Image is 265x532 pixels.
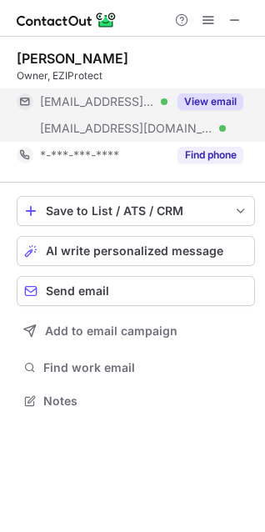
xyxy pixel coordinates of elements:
[46,204,226,218] div: Save to List / ATS / CRM
[17,50,128,67] div: [PERSON_NAME]
[17,10,117,30] img: ContactOut v5.3.10
[17,389,255,413] button: Notes
[17,356,255,379] button: Find work email
[177,93,243,110] button: Reveal Button
[17,196,255,226] button: save-profile-one-click
[17,316,255,346] button: Add to email campaign
[177,147,243,163] button: Reveal Button
[45,324,177,338] span: Add to email campaign
[17,68,255,83] div: Owner, EZIProtect
[17,236,255,266] button: AI write personalized message
[46,284,109,298] span: Send email
[43,360,248,375] span: Find work email
[43,394,248,409] span: Notes
[17,276,255,306] button: Send email
[40,121,213,136] span: [EMAIL_ADDRESS][DOMAIN_NAME]
[46,244,223,258] span: AI write personalized message
[40,94,155,109] span: [EMAIL_ADDRESS][DOMAIN_NAME]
